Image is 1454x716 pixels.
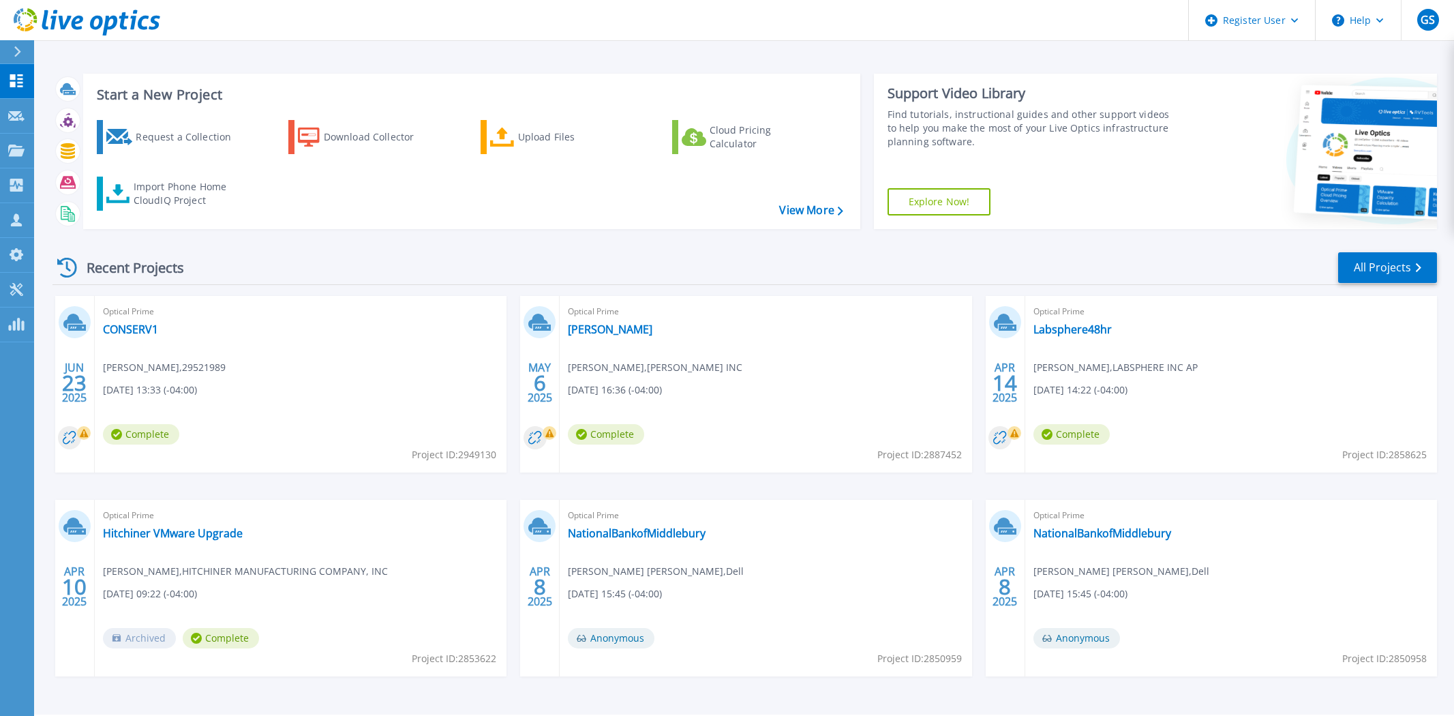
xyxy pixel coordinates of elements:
[61,562,87,612] div: APR 2025
[1033,508,1429,523] span: Optical Prime
[103,628,176,648] span: Archived
[534,377,546,389] span: 6
[568,628,654,648] span: Anonymous
[568,424,644,445] span: Complete
[103,323,158,336] a: CONSERV1
[992,358,1018,408] div: APR 2025
[568,323,652,336] a: [PERSON_NAME]
[568,564,744,579] span: [PERSON_NAME] [PERSON_NAME] , Dell
[62,581,87,593] span: 10
[97,87,843,102] h3: Start a New Project
[412,651,496,666] span: Project ID: 2853622
[568,526,706,540] a: NationalBankofMiddlebury
[568,586,662,601] span: [DATE] 15:45 (-04:00)
[888,85,1177,102] div: Support Video Library
[1033,304,1429,319] span: Optical Prime
[183,628,259,648] span: Complete
[1338,252,1437,283] a: All Projects
[568,304,963,319] span: Optical Prime
[1033,586,1127,601] span: [DATE] 15:45 (-04:00)
[877,447,962,462] span: Project ID: 2887452
[1033,564,1209,579] span: [PERSON_NAME] [PERSON_NAME] , Dell
[52,251,202,284] div: Recent Projects
[103,508,498,523] span: Optical Prime
[481,120,633,154] a: Upload Files
[1342,651,1427,666] span: Project ID: 2850958
[103,526,243,540] a: Hitchiner VMware Upgrade
[1342,447,1427,462] span: Project ID: 2858625
[103,360,226,375] span: [PERSON_NAME] , 29521989
[134,180,240,207] div: Import Phone Home CloudIQ Project
[568,360,742,375] span: [PERSON_NAME] , [PERSON_NAME] INC
[568,383,662,398] span: [DATE] 16:36 (-04:00)
[1033,628,1120,648] span: Anonymous
[103,586,197,601] span: [DATE] 09:22 (-04:00)
[136,123,245,151] div: Request a Collection
[288,120,440,154] a: Download Collector
[527,562,553,612] div: APR 2025
[999,581,1011,593] span: 8
[1033,383,1127,398] span: [DATE] 14:22 (-04:00)
[1033,360,1198,375] span: [PERSON_NAME] , LABSPHERE INC AP
[888,188,991,215] a: Explore Now!
[568,508,963,523] span: Optical Prime
[992,562,1018,612] div: APR 2025
[527,358,553,408] div: MAY 2025
[710,123,819,151] div: Cloud Pricing Calculator
[103,383,197,398] span: [DATE] 13:33 (-04:00)
[993,377,1017,389] span: 14
[61,358,87,408] div: JUN 2025
[877,651,962,666] span: Project ID: 2850959
[103,424,179,445] span: Complete
[103,564,388,579] span: [PERSON_NAME] , HITCHINER MANUFACTURING COMPANY, INC
[534,581,546,593] span: 8
[1033,526,1171,540] a: NationalBankofMiddlebury
[324,123,433,151] div: Download Collector
[518,123,627,151] div: Upload Files
[1033,323,1112,336] a: Labsphere48hr
[1421,14,1435,25] span: GS
[103,304,498,319] span: Optical Prime
[672,120,824,154] a: Cloud Pricing Calculator
[97,120,249,154] a: Request a Collection
[1033,424,1110,445] span: Complete
[888,108,1177,149] div: Find tutorials, instructional guides and other support videos to help you make the most of your L...
[62,377,87,389] span: 23
[779,204,843,217] a: View More
[412,447,496,462] span: Project ID: 2949130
